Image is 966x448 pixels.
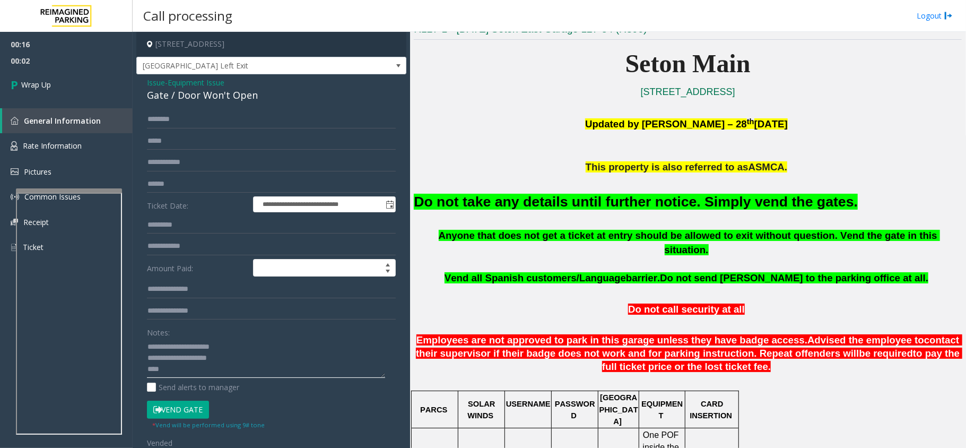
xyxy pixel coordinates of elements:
[747,117,754,126] span: th
[599,393,638,426] span: [GEOGRAPHIC_DATA]
[641,87,735,97] a: [STREET_ADDRESS]
[626,272,660,283] span: barrier.
[144,196,250,212] label: Ticket Date:
[384,197,395,212] span: Toggle popup
[24,116,101,126] span: General Information
[944,10,953,21] img: logout
[147,438,172,448] span: Vended
[859,348,913,359] span: be required
[807,334,924,346] span: Advised the employee to
[152,421,265,429] small: Vend will be performed using 9# tone
[660,272,928,283] span: Do not send [PERSON_NAME] to the parking office at all.
[414,194,858,210] font: Do not take any details until further notice. Simply vend the gates.
[11,243,18,252] img: 'icon'
[625,49,751,77] span: Seton Main
[602,348,963,372] span: to pay the full ticket price or the lost ticket fee.
[586,161,749,173] span: This property is also referred to as
[23,141,82,151] span: Rate Information
[11,219,18,226] img: 'icon'
[585,118,747,130] span: Updated by [PERSON_NAME] – 28
[147,382,239,393] label: Send alerts to manager
[11,117,19,125] img: 'icon'
[641,400,683,420] span: EQUIPMENT
[628,304,745,315] span: Do not call security at all
[147,323,170,338] label: Notes:
[416,334,807,346] span: Employees are not approved to park in this garage unless they have badge access.
[136,32,406,57] h4: [STREET_ADDRESS]
[147,88,396,102] div: Gate / Door Won't Open
[24,167,51,177] span: Pictures
[11,193,19,201] img: 'icon'
[11,168,19,175] img: 'icon'
[165,77,224,88] span: -
[380,268,395,277] span: Decrease value
[917,10,953,21] a: Logout
[445,272,626,283] span: Vend all Spanish customers/Language
[690,400,732,420] span: CARD INSERTION
[2,108,133,133] a: General Information
[420,406,447,414] span: PARCS
[138,3,238,29] h3: Call processing
[467,400,497,420] span: SOLAR WINDS
[416,334,962,359] span: contact their supervisor if their badge does not work and for parking instruction. Repeat offende...
[11,141,18,151] img: 'icon'
[555,400,595,420] span: PASSWORD
[144,259,250,277] label: Amount Paid:
[506,400,551,408] span: USERNAME
[439,230,940,255] span: Anyone that does not get a ticket at entry should be allowed to exit without question. Vend the g...
[21,79,51,90] span: Wrap Up
[749,161,788,173] span: ASMCA.
[168,77,224,88] span: Equipment Issue
[137,57,352,74] span: [GEOGRAPHIC_DATA] Left Exit
[147,77,165,88] span: Issue
[380,260,395,268] span: Increase value
[754,118,788,130] span: [DATE]
[147,401,209,419] button: Vend Gate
